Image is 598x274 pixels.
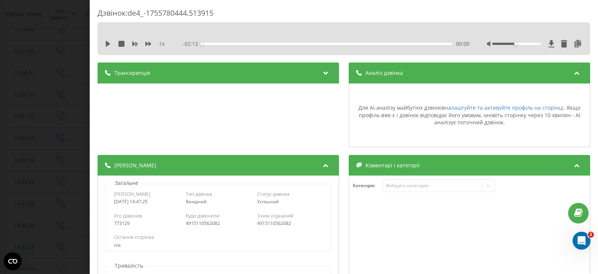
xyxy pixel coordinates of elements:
[456,40,469,48] span: 00:00
[186,221,251,226] div: 4915110562082
[573,232,591,250] iframe: Intercom live chat
[113,179,140,187] p: Загальне
[98,8,590,22] div: Дзвінок : de4_-1755780444.513915
[588,232,594,238] span: 2
[353,183,383,188] h4: Категорія :
[366,162,420,169] span: Коментарі і категорії
[257,191,289,197] span: Статус дзвінка
[114,199,179,204] div: [DATE] 14:47:25
[114,162,156,169] span: [PERSON_NAME]
[257,221,323,226] div: 4915110562082
[257,198,279,205] span: Успішний
[114,243,322,248] div: n/a
[445,104,564,111] a: налаштуйте та активуйте профіль на сторінці
[366,69,403,77] span: Аналіз дзвінка
[514,42,517,45] div: Accessibility label
[186,198,207,205] span: Вихідний
[183,40,202,48] span: - 02:12
[257,212,293,219] span: З ким з'єднаний
[113,262,145,270] p: Тривалість
[114,69,150,77] span: Транскрипція
[114,212,142,219] span: Хто дзвонив
[386,183,480,189] div: Виберіть категорію
[200,42,203,45] div: Accessibility label
[159,40,164,48] span: 1 x
[186,212,219,219] span: Куди дзвонили
[186,191,212,197] span: Тип дзвінка
[4,252,22,270] button: Open CMP widget
[114,191,150,197] span: [PERSON_NAME]
[353,104,586,126] div: Для AI-аналізу майбутніх дзвінків . Якщо профіль вже є і дзвінок відповідає його умовам, оновіть ...
[114,221,179,226] div: 773129
[114,234,154,240] span: Остання сторінка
